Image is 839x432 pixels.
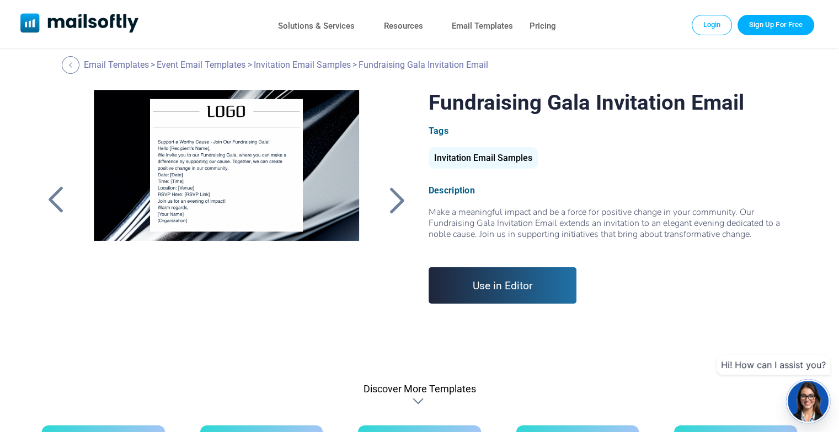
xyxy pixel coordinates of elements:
a: Login [692,15,733,35]
a: Back [42,186,70,214]
a: Use in Editor [429,267,577,304]
div: Description [429,185,797,196]
div: Hi! How can I assist you? [717,355,830,375]
div: Discover More Templates [363,383,475,395]
div: Tags [429,126,797,136]
a: Fundraising Gala Invitation Email [79,90,374,365]
div: Invitation Email Samples [429,147,538,169]
a: Invitation Email Samples [254,60,351,70]
a: Invitation Email Samples [429,157,538,162]
a: Event Email Templates [157,60,245,70]
a: Email Templates [84,60,149,70]
a: Resources [384,18,423,34]
a: Trial [738,15,814,35]
a: Pricing [530,18,556,34]
a: Mailsoftly [20,13,139,35]
a: Back [383,186,410,214]
a: Solutions & Services [278,18,355,34]
div: Discover More Templates [413,396,426,407]
h1: Fundraising Gala Invitation Email [429,90,797,115]
a: Back [62,56,82,74]
a: Email Templates [452,18,513,34]
div: Make a meaningful impact and be a force for positive change in your community. Our Fundraising Ga... [429,207,797,240]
